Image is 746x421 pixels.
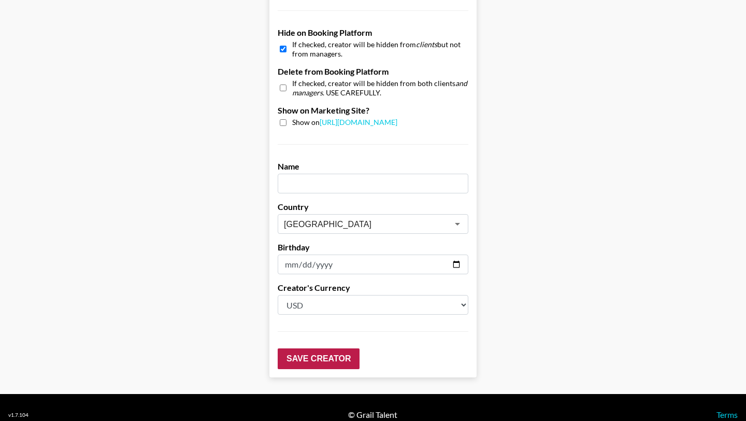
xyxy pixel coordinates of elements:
span: If checked, creator will be hidden from but not from managers. [292,40,468,58]
div: v 1.7.104 [8,412,28,418]
label: Birthday [278,242,468,252]
span: If checked, creator will be hidden from both clients . USE CAREFULLY. [292,79,468,97]
a: [URL][DOMAIN_NAME] [320,118,397,127]
label: Delete from Booking Platform [278,66,468,77]
label: Show on Marketing Site? [278,105,468,116]
label: Name [278,161,468,172]
input: Save Creator [278,348,360,369]
em: and managers [292,79,467,97]
span: Show on [292,118,397,128]
label: Creator's Currency [278,283,468,293]
em: clients [416,40,437,49]
div: © Grail Talent [348,410,397,420]
a: Terms [716,410,738,419]
button: Open [450,217,465,231]
label: Hide on Booking Platform [278,27,468,38]
label: Country [278,202,468,212]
